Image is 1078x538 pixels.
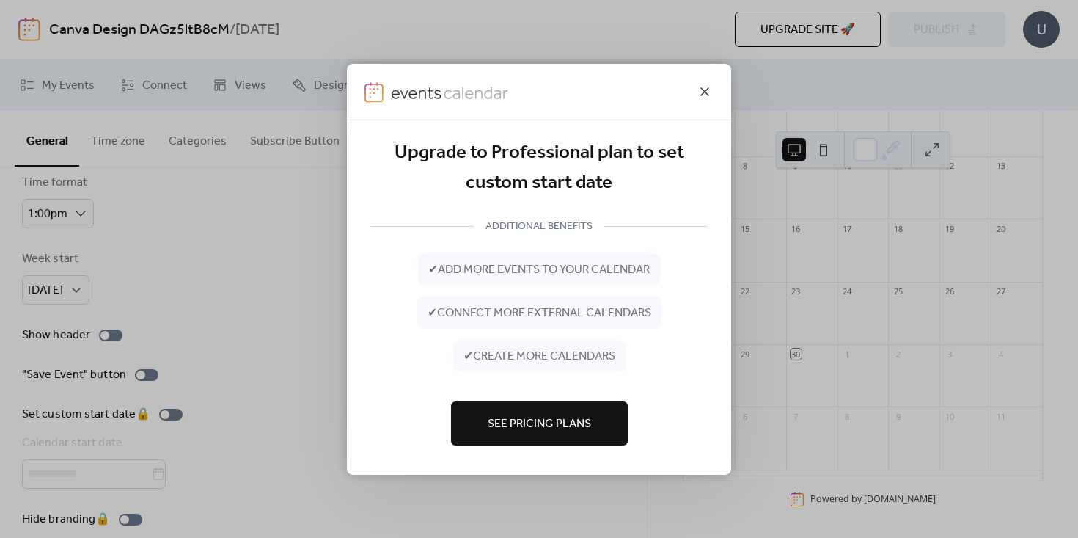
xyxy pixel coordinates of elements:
[488,415,591,433] span: See Pricing Plans
[364,81,384,102] img: logo-icon
[451,401,628,446] button: See Pricing Plans
[428,305,651,322] span: ✔ connect more external calendars
[428,261,650,279] span: ✔ add more events to your calendar
[474,218,604,236] span: ADDITIONAL BENEFITS
[391,81,510,102] img: logo-type
[370,137,708,198] div: Upgrade to Professional plan to set custom start date
[463,348,615,366] span: ✔ create more calendars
